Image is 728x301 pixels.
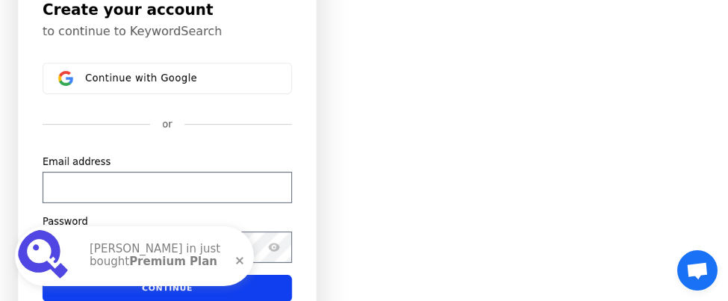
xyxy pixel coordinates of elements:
button: Sign in with GoogleContinue with Google [43,63,292,94]
p: to continue to KeywordSearch [43,24,292,39]
span: Continue with Google [85,72,197,84]
p: or [162,118,172,131]
div: Open chat [677,250,718,291]
strong: Premium Plan [129,255,217,268]
p: [PERSON_NAME] in just bought [90,243,239,270]
img: Sign in with Google [58,71,73,86]
label: Password [43,214,88,228]
button: Continue [43,274,292,301]
img: Premium Plan [18,229,72,283]
label: Email address [43,155,111,168]
button: Show password [265,238,283,255]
